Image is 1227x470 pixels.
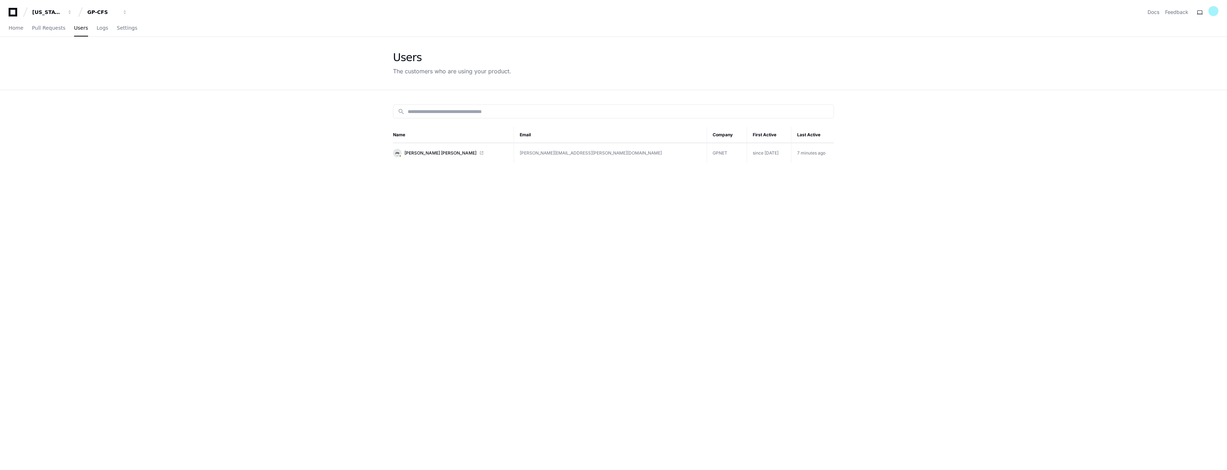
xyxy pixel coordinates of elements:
[29,6,75,19] button: [US_STATE] Pacific
[32,9,63,16] div: [US_STATE] Pacific
[393,149,508,157] a: [PERSON_NAME] [PERSON_NAME]
[74,26,88,30] span: Users
[1148,9,1159,16] a: Docs
[747,143,791,163] td: since [DATE]
[791,127,834,143] th: Last Active
[393,67,511,75] div: The customers who are using your product.
[393,127,514,143] th: Name
[117,20,137,36] a: Settings
[97,26,108,30] span: Logs
[514,143,707,163] td: [PERSON_NAME][EMAIL_ADDRESS][PERSON_NAME][DOMAIN_NAME]
[394,150,401,156] img: 9.svg
[791,143,834,163] td: 7 minutes ago
[74,20,88,36] a: Users
[32,20,65,36] a: Pull Requests
[9,26,23,30] span: Home
[747,127,791,143] th: First Active
[87,9,118,16] div: GP-CFS
[393,51,511,64] div: Users
[117,26,137,30] span: Settings
[707,127,747,143] th: Company
[707,143,747,163] td: GPNET
[97,20,108,36] a: Logs
[404,150,476,156] span: [PERSON_NAME] [PERSON_NAME]
[398,108,405,115] mat-icon: search
[514,127,707,143] th: Email
[1165,9,1188,16] button: Feedback
[9,20,23,36] a: Home
[32,26,65,30] span: Pull Requests
[84,6,130,19] button: GP-CFS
